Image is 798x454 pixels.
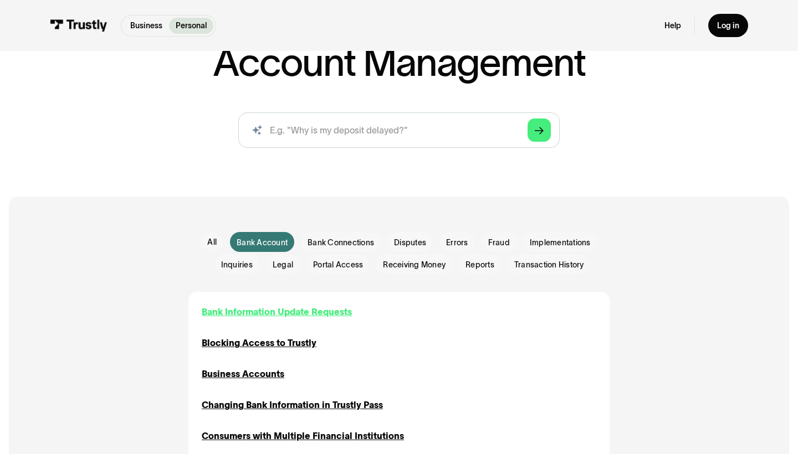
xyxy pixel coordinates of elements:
span: Legal [273,259,293,270]
a: Bank Information Update Requests [202,305,352,318]
p: Personal [176,20,207,32]
span: Errors [446,237,468,248]
span: Reports [465,259,494,270]
span: Bank Account [237,237,288,248]
div: Log in [717,20,739,30]
a: Personal [169,18,213,34]
div: All [207,236,217,247]
a: Blocking Access to Trustly [202,336,316,349]
form: Search [238,112,560,148]
a: Log in [708,14,748,37]
h1: Account Management [213,43,585,81]
img: Trustly Logo [50,19,108,32]
span: Bank Connections [308,237,374,248]
span: Disputes [394,237,426,248]
span: Inquiries [221,259,253,270]
span: Portal Access [313,259,363,270]
input: search [238,112,560,148]
a: All [201,233,223,251]
a: Help [664,20,681,30]
a: Consumers with Multiple Financial Institutions [202,429,404,442]
a: Business Accounts [202,367,284,380]
p: Business [130,20,162,32]
a: Business [124,18,169,34]
span: Receiving Money [383,259,446,270]
form: Email Form [188,232,610,274]
a: Changing Bank Information in Trustly Pass [202,398,383,411]
span: Implementations [530,237,591,248]
span: Transaction History [514,259,584,270]
span: Fraud [488,237,510,248]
